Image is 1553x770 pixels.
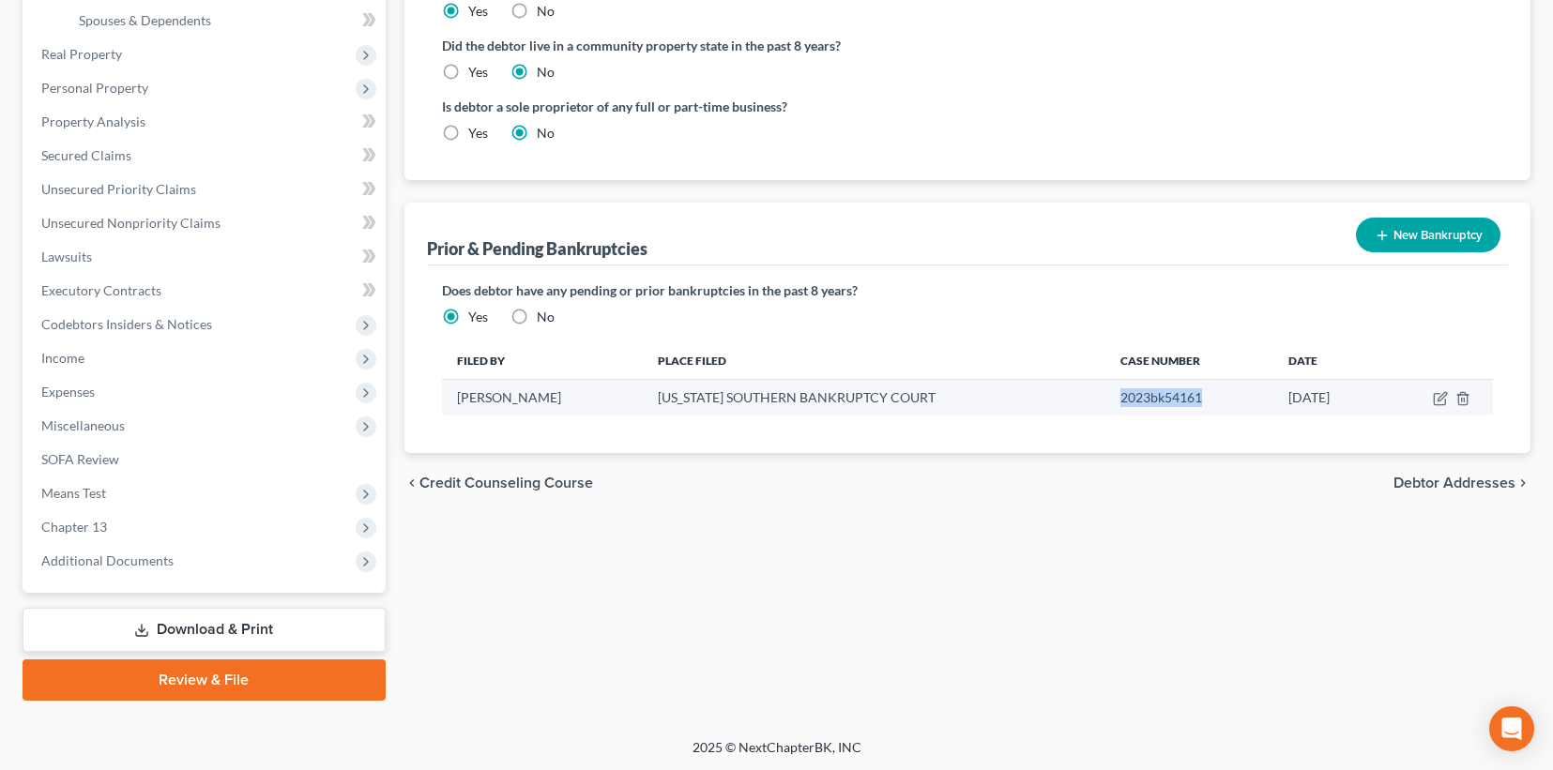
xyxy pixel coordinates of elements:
span: SOFA Review [41,451,119,467]
label: No [537,63,555,82]
span: Chapter 13 [41,519,107,535]
td: [DATE] [1273,380,1380,415]
label: Yes [468,308,488,326]
span: Codebtors Insiders & Notices [41,316,212,332]
span: Additional Documents [41,552,174,568]
label: No [537,308,555,326]
label: No [537,124,555,143]
i: chevron_right [1515,476,1530,491]
label: Yes [468,63,488,82]
a: Property Analysis [26,105,386,139]
button: Debtor Addresses chevron_right [1393,476,1530,491]
th: Case Number [1105,341,1273,379]
span: Credit Counseling Course [419,476,593,491]
span: Real Property [41,46,122,62]
label: Did the debtor live in a community property state in the past 8 years? [442,36,1493,55]
button: New Bankruptcy [1356,218,1500,252]
span: Means Test [41,485,106,501]
label: Yes [468,124,488,143]
span: Lawsuits [41,249,92,264]
a: Secured Claims [26,139,386,173]
button: chevron_left Credit Counseling Course [404,476,593,491]
a: SOFA Review [26,443,386,476]
span: Secured Claims [41,147,131,163]
a: Lawsuits [26,240,386,274]
label: Yes [468,2,488,21]
a: Unsecured Priority Claims [26,173,386,206]
a: Review & File [23,659,386,701]
th: Filed By [442,341,644,379]
span: Debtor Addresses [1393,476,1515,491]
i: chevron_left [404,476,419,491]
div: Open Intercom Messenger [1489,706,1534,751]
span: Income [41,350,84,366]
a: Executory Contracts [26,274,386,308]
td: 2023bk54161 [1105,380,1273,415]
label: Does debtor have any pending or prior bankruptcies in the past 8 years? [442,280,1493,300]
a: Unsecured Nonpriority Claims [26,206,386,240]
span: Executory Contracts [41,282,161,298]
th: Date [1273,341,1380,379]
span: Unsecured Priority Claims [41,181,196,197]
a: Download & Print [23,608,386,652]
span: Spouses & Dependents [79,12,211,28]
td: [US_STATE] SOUTHERN BANKRUPTCY COURT [643,380,1105,415]
span: Miscellaneous [41,417,125,433]
td: [PERSON_NAME] [442,380,644,415]
label: Is debtor a sole proprietor of any full or part-time business? [442,97,958,116]
div: Prior & Pending Bankruptcies [427,237,647,260]
a: Spouses & Dependents [64,4,386,38]
span: Expenses [41,384,95,400]
label: No [537,2,555,21]
th: Place Filed [643,341,1105,379]
span: Property Analysis [41,113,145,129]
span: Personal Property [41,80,148,96]
span: Unsecured Nonpriority Claims [41,215,221,231]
